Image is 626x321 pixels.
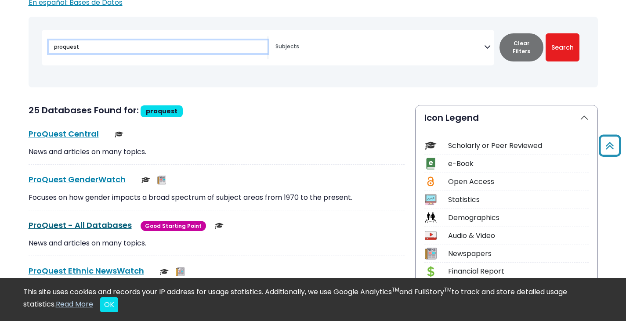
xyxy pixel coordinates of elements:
div: Financial Report [448,266,589,277]
div: e-Book [448,159,589,169]
div: Newspapers [448,249,589,259]
div: Scholarly or Peer Reviewed [448,141,589,151]
div: Statistics [448,195,589,205]
p: News and articles on many topics. [29,238,405,249]
span: proquest [146,107,177,115]
div: Open Access [448,177,589,187]
img: Scholarly or Peer Reviewed [141,176,150,184]
img: Scholarly or Peer Reviewed [160,267,169,276]
img: Icon Scholarly or Peer Reviewed [425,140,437,151]
img: Icon Newspapers [425,248,437,260]
img: Scholarly or Peer Reviewed [215,221,224,230]
button: Icon Legend [416,105,597,130]
img: Icon Open Access [425,176,436,188]
p: Focuses on how gender impacts a broad spectrum of subject areas from 1970 to the present. [29,192,405,203]
a: ProQuest - All Databases [29,220,132,231]
img: Icon e-Book [425,158,437,170]
a: ProQuest Ethnic NewsWatch [29,265,144,276]
nav: Search filters [29,17,598,87]
a: Read More [56,299,93,309]
img: Icon Audio & Video [425,230,437,242]
input: Search database by title or keyword [49,40,268,53]
a: Back to Top [596,138,624,153]
p: News and articles on many topics. [29,147,405,157]
img: Icon Demographics [425,212,437,224]
div: Audio & Video [448,231,589,241]
div: This site uses cookies and records your IP address for usage statistics. Additionally, we use Goo... [23,287,603,312]
div: Demographics [448,213,589,223]
sup: TM [444,286,452,293]
sup: TM [392,286,399,293]
img: Icon Financial Report [425,266,437,278]
img: Newspapers [176,267,185,276]
img: Newspapers [157,176,166,184]
span: 25 Databases Found for: [29,104,139,116]
a: ProQuest GenderWatch [29,174,126,185]
textarea: Search [275,44,484,51]
a: ProQuest Central [29,128,99,139]
button: Clear Filters [499,33,543,61]
button: Submit for Search Results [546,33,579,61]
button: Close [100,297,118,312]
img: Scholarly or Peer Reviewed [115,130,123,139]
img: Icon Statistics [425,194,437,206]
span: Good Starting Point [141,221,206,231]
